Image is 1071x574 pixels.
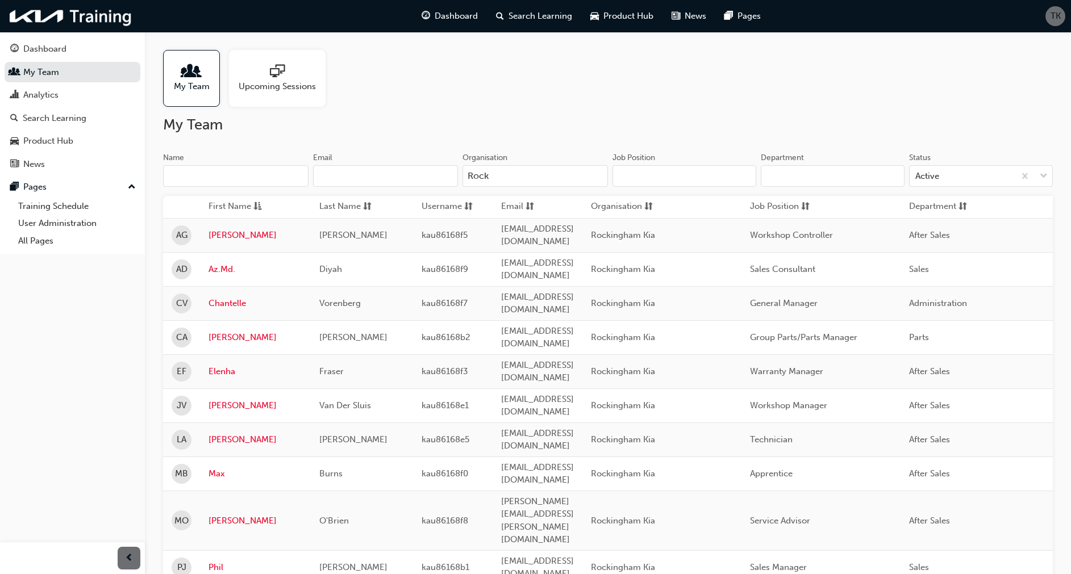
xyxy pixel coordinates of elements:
[501,224,574,247] span: [EMAIL_ADDRESS][DOMAIN_NAME]
[319,468,343,479] span: Burns
[209,331,302,344] a: [PERSON_NAME]
[591,366,655,376] span: Rockingham Kia
[422,264,468,274] span: kau86168f9
[422,200,462,214] span: Username
[644,200,653,214] span: sorting-icon
[422,230,468,240] span: kau86168f5
[909,298,967,308] span: Administration
[422,200,484,214] button: Usernamesorting-icon
[501,326,574,349] span: [EMAIL_ADDRESS][DOMAIN_NAME]
[14,232,140,250] a: All Pages
[501,496,574,545] span: [PERSON_NAME][EMAIL_ADDRESS][PERSON_NAME][DOMAIN_NAME]
[501,462,574,485] span: [EMAIL_ADDRESS][DOMAIN_NAME]
[14,198,140,215] a: Training Schedule
[10,160,19,170] span: news-icon
[909,264,929,274] span: Sales
[959,200,967,214] span: sorting-icon
[603,10,653,23] span: Product Hub
[163,152,184,164] div: Name
[591,332,655,342] span: Rockingham Kia
[319,298,361,308] span: Vorenberg
[915,170,939,183] div: Active
[319,230,387,240] span: [PERSON_NAME]
[909,230,950,240] span: After Sales
[229,50,335,107] a: Upcoming Sessions
[319,264,342,274] span: Diyah
[909,468,950,479] span: After Sales
[750,562,807,572] span: Sales Manager
[801,200,810,214] span: sorting-icon
[501,200,564,214] button: Emailsorting-icon
[909,152,931,164] div: Status
[23,158,45,171] div: News
[319,400,371,410] span: Van Der Sluis
[715,5,770,28] a: pages-iconPages
[209,561,302,574] a: Phil
[909,562,929,572] span: Sales
[209,514,302,527] a: [PERSON_NAME]
[501,360,574,383] span: [EMAIL_ADDRESS][DOMAIN_NAME]
[909,200,956,214] span: Department
[319,332,387,342] span: [PERSON_NAME]
[10,114,18,124] span: search-icon
[23,135,73,148] div: Product Hub
[10,136,19,146] span: car-icon
[270,64,285,80] span: sessionType_ONLINE_URL-icon
[176,297,187,310] span: CV
[591,200,653,214] button: Organisationsorting-icon
[177,365,186,378] span: EF
[487,5,581,28] a: search-iconSearch Learning
[5,177,140,198] button: Pages
[10,182,19,192] span: pages-icon
[662,5,715,28] a: news-iconNews
[464,200,473,214] span: sorting-icon
[209,365,302,378] a: Elenha
[501,394,574,417] span: [EMAIL_ADDRESS][DOMAIN_NAME]
[209,229,302,242] a: [PERSON_NAME]
[125,551,134,565] span: prev-icon
[319,562,387,572] span: [PERSON_NAME]
[5,39,140,60] a: Dashboard
[909,434,950,445] span: After Sales
[435,10,478,23] span: Dashboard
[591,468,655,479] span: Rockingham Kia
[363,200,372,214] span: sorting-icon
[612,152,655,164] div: Job Position
[313,165,459,187] input: Email
[253,200,262,214] span: asc-icon
[5,85,140,106] a: Analytics
[501,258,574,281] span: [EMAIL_ADDRESS][DOMAIN_NAME]
[10,90,19,100] span: chart-icon
[23,181,47,194] div: Pages
[209,200,271,214] button: First Nameasc-icon
[591,516,655,526] span: Rockingham Kia
[23,89,59,102] div: Analytics
[462,165,608,187] input: Organisation
[591,264,655,274] span: Rockingham Kia
[591,400,655,410] span: Rockingham Kia
[422,468,468,479] span: kau86168f0
[612,165,756,187] input: Job Position
[177,433,186,446] span: LA
[23,112,86,125] div: Search Learning
[750,298,818,308] span: General Manager
[750,400,827,410] span: Workshop Manager
[750,366,823,376] span: Warranty Manager
[501,292,574,315] span: [EMAIL_ADDRESS][DOMAIN_NAME]
[5,108,140,129] a: Search Learning
[209,399,302,412] a: [PERSON_NAME]
[10,68,19,78] span: people-icon
[750,332,857,342] span: Group Parts/Parts Manager
[591,200,642,214] span: Organisation
[319,200,361,214] span: Last Name
[422,9,430,23] span: guage-icon
[724,9,733,23] span: pages-icon
[175,467,188,480] span: MB
[176,263,187,276] span: AD
[209,467,302,480] a: Max
[526,200,534,214] span: sorting-icon
[5,36,140,177] button: DashboardMy TeamAnalyticsSearch LearningProduct HubNews
[239,80,316,93] span: Upcoming Sessions
[5,62,140,83] a: My Team
[750,200,799,214] span: Job Position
